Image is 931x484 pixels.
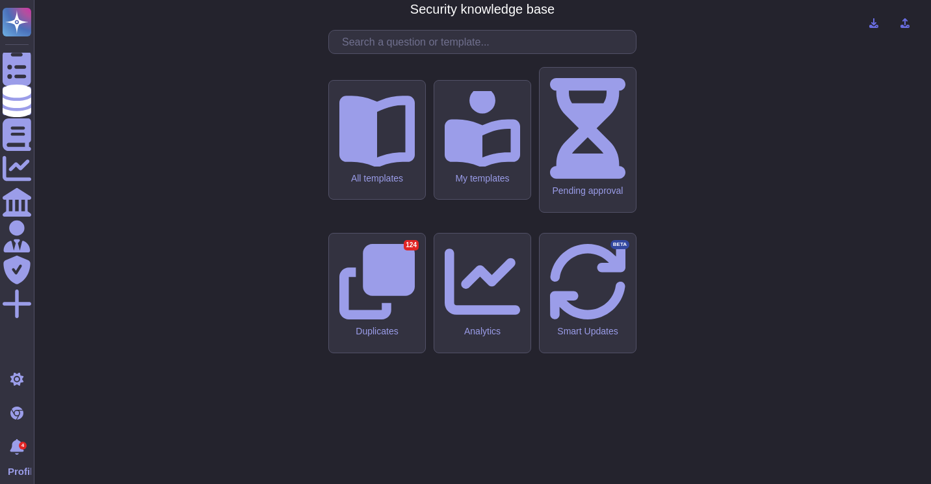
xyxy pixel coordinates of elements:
[404,240,419,250] div: 124
[339,326,415,337] div: Duplicates
[550,185,625,196] div: Pending approval
[445,326,520,337] div: Analytics
[19,442,27,450] div: 4
[445,173,520,184] div: My templates
[335,31,636,53] input: Search a question or template...
[610,240,629,249] div: BETA
[550,326,625,337] div: Smart Updates
[339,173,415,184] div: All templates
[8,466,31,476] span: Profile
[410,1,555,17] h3: Security knowledge base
